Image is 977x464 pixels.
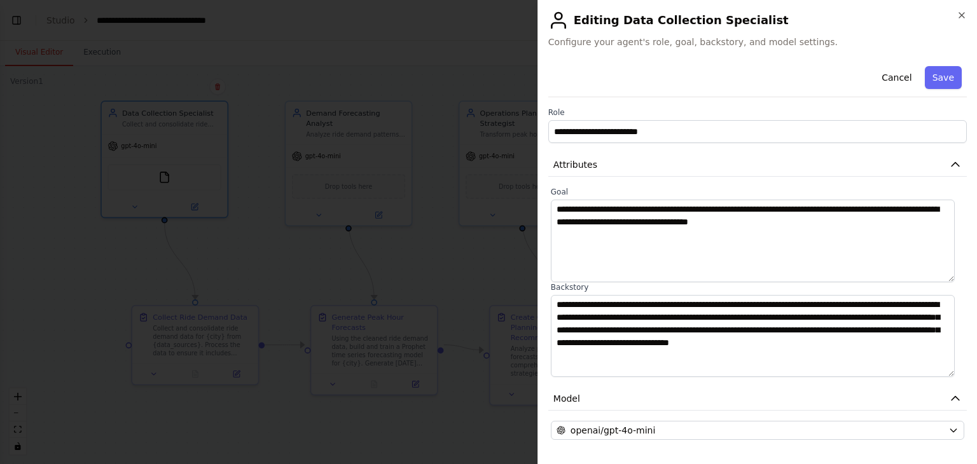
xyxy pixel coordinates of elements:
span: Attributes [553,158,597,171]
h2: Editing Data Collection Specialist [548,10,967,31]
span: Model [553,392,580,405]
button: openai/gpt-4o-mini [551,421,964,440]
button: Model [548,387,967,411]
label: Goal [551,187,964,197]
button: Cancel [874,66,919,89]
button: Save [925,66,962,89]
label: Backstory [551,282,964,292]
button: Attributes [548,153,967,177]
label: Role [548,107,967,118]
span: Configure your agent's role, goal, backstory, and model settings. [548,36,967,48]
span: openai/gpt-4o-mini [571,424,656,437]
